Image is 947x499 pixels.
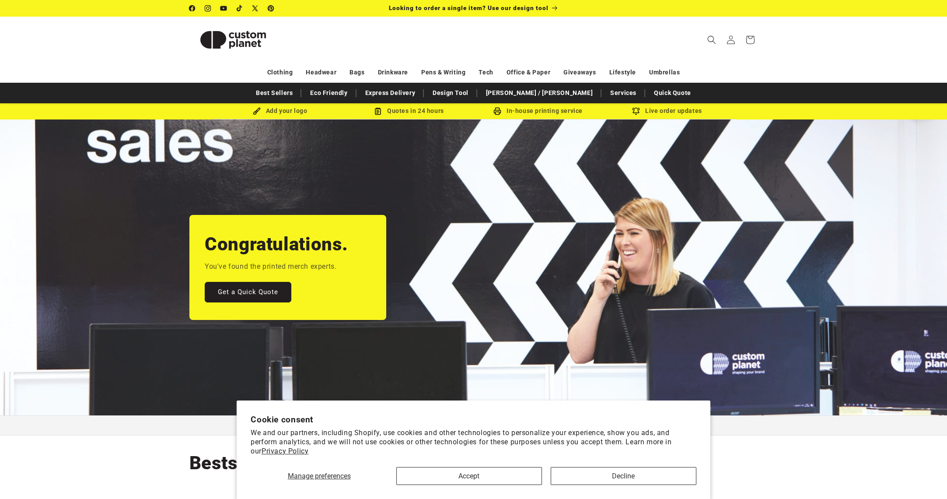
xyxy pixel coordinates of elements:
[563,65,596,80] a: Giveaways
[603,105,732,116] div: Live order updates
[205,282,291,302] a: Get a Quick Quote
[632,107,640,115] img: Order updates
[253,107,261,115] img: Brush Icon
[251,429,696,456] p: We and our partners, including Shopify, use cookies and other technologies to personalize your ex...
[189,451,419,475] h2: Bestselling Printed Merch.
[507,65,550,80] a: Office & Paper
[428,85,473,101] a: Design Tool
[306,65,336,80] a: Headwear
[349,65,364,80] a: Bags
[396,467,542,485] button: Accept
[378,65,408,80] a: Drinkware
[251,415,696,425] h2: Cookie consent
[252,85,297,101] a: Best Sellers
[205,232,348,256] h2: Congratulations.
[389,4,549,11] span: Looking to order a single item? Use our design tool
[421,65,465,80] a: Pens & Writing
[482,85,597,101] a: [PERSON_NAME] / [PERSON_NAME]
[251,467,388,485] button: Manage preferences
[262,447,308,455] a: Privacy Policy
[479,65,493,80] a: Tech
[374,107,382,115] img: Order Updates Icon
[186,17,280,63] a: Custom Planet
[493,107,501,115] img: In-house printing
[216,105,345,116] div: Add your logo
[650,85,695,101] a: Quick Quote
[649,65,680,80] a: Umbrellas
[189,20,277,60] img: Custom Planet
[361,85,420,101] a: Express Delivery
[345,105,474,116] div: Quotes in 24 hours
[267,65,293,80] a: Clothing
[606,85,641,101] a: Services
[551,467,696,485] button: Decline
[609,65,636,80] a: Lifestyle
[205,260,336,273] p: You've found the printed merch experts.
[306,85,352,101] a: Eco Friendly
[702,30,721,49] summary: Search
[474,105,603,116] div: In-house printing service
[288,472,351,480] span: Manage preferences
